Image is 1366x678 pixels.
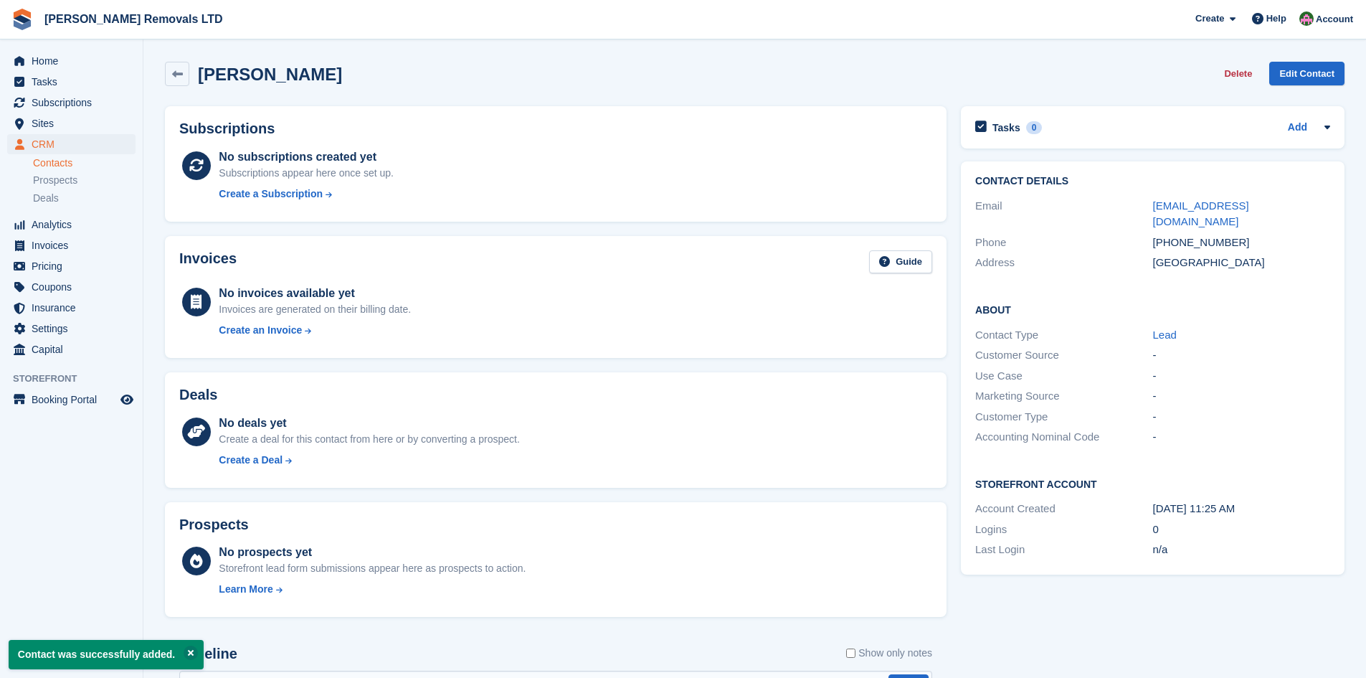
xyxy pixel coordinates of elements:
[219,166,394,181] div: Subscriptions appear here once set up.
[32,215,118,235] span: Analytics
[33,192,59,205] span: Deals
[975,542,1152,558] div: Last Login
[219,415,519,432] div: No deals yet
[33,174,77,187] span: Prospects
[975,501,1152,517] div: Account Created
[7,93,136,113] a: menu
[179,121,932,137] h2: Subscriptions
[7,72,136,92] a: menu
[32,51,118,71] span: Home
[219,432,519,447] div: Create a deal for this contact from here or by converting a prospect.
[219,453,283,468] div: Create a Deal
[219,323,302,338] div: Create an Invoice
[7,319,136,339] a: menu
[179,250,237,274] h2: Invoices
[11,9,33,30] img: stora-icon-8386f47178a22dfd0bd8f6a31ec36ba5ce8667c1dd55bd0f319d3a0aa187defe.svg
[32,277,118,297] span: Coupons
[1153,235,1330,251] div: [PHONE_NUMBER]
[1153,368,1330,385] div: -
[33,191,136,206] a: Deals
[32,235,118,255] span: Invoices
[219,302,411,317] div: Invoices are generated on their billing date.
[975,347,1152,364] div: Customer Source
[219,285,411,302] div: No invoices available yet
[219,582,526,597] a: Learn More
[32,113,118,133] span: Sites
[1316,12,1353,27] span: Account
[1153,409,1330,425] div: -
[975,235,1152,251] div: Phone
[219,453,519,468] a: Create a Deal
[32,319,118,339] span: Settings
[219,149,394,166] div: No subscriptions created yet
[219,582,272,597] div: Learn More
[1288,120,1307,136] a: Add
[975,409,1152,425] div: Customer Type
[39,7,229,31] a: [PERSON_NAME] Removals LTD
[1299,11,1314,26] img: Paul Withers
[1218,62,1258,85] button: Delete
[7,339,136,359] a: menu
[1266,11,1286,26] span: Help
[7,277,136,297] a: menu
[32,134,118,154] span: CRM
[219,323,411,338] a: Create an Invoice
[32,72,118,92] span: Tasks
[219,187,394,202] a: Create a Subscription
[32,390,118,410] span: Booking Portal
[846,646,855,661] input: Show only notes
[179,646,237,662] h2: Timeline
[198,65,342,84] h2: [PERSON_NAME]
[7,298,136,318] a: menu
[118,391,136,408] a: Preview store
[1153,255,1330,271] div: [GEOGRAPHIC_DATA]
[1153,388,1330,405] div: -
[32,339,118,359] span: Capital
[975,302,1330,316] h2: About
[219,187,323,202] div: Create a Subscription
[1026,121,1043,134] div: 0
[975,327,1152,344] div: Contact Type
[975,176,1330,187] h2: Contact Details
[33,156,136,170] a: Contacts
[869,250,932,274] a: Guide
[7,390,136,410] a: menu
[7,134,136,154] a: menu
[1153,522,1330,538] div: 0
[1153,199,1249,228] a: [EMAIL_ADDRESS][DOMAIN_NAME]
[1153,542,1330,558] div: n/a
[13,372,143,386] span: Storefront
[975,476,1330,491] h2: Storefront Account
[1153,501,1330,517] div: [DATE] 11:25 AM
[7,113,136,133] a: menu
[975,368,1152,385] div: Use Case
[992,121,1020,134] h2: Tasks
[32,256,118,276] span: Pricing
[33,173,136,188] a: Prospects
[7,51,136,71] a: menu
[32,298,118,318] span: Insurance
[975,198,1152,230] div: Email
[1269,62,1344,85] a: Edit Contact
[975,388,1152,405] div: Marketing Source
[7,235,136,255] a: menu
[1153,329,1177,341] a: Lead
[7,215,136,235] a: menu
[975,429,1152,446] div: Accounting Nominal Code
[219,561,526,576] div: Storefront lead form submissions appear here as prospects to action.
[975,522,1152,538] div: Logins
[1153,429,1330,446] div: -
[1195,11,1224,26] span: Create
[179,517,249,533] h2: Prospects
[846,646,932,661] label: Show only notes
[179,387,217,403] h2: Deals
[32,93,118,113] span: Subscriptions
[219,544,526,561] div: No prospects yet
[1153,347,1330,364] div: -
[9,640,204,669] p: Contact was successfully added.
[7,256,136,276] a: menu
[975,255,1152,271] div: Address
